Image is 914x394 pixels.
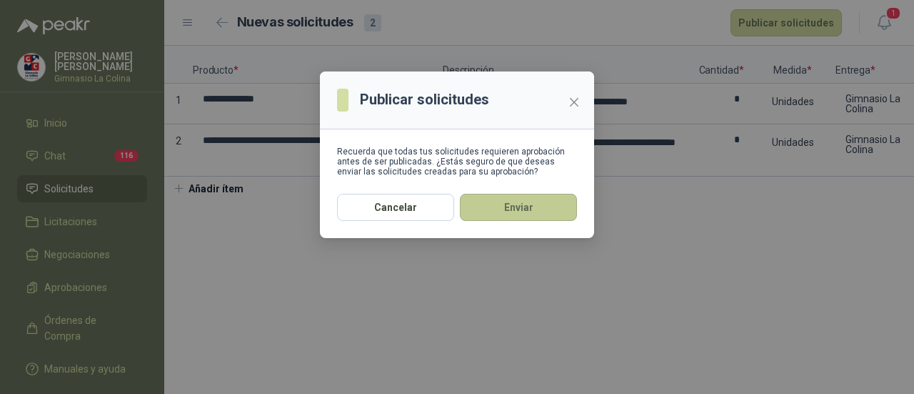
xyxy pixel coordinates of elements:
[460,194,577,221] button: Enviar
[568,97,580,108] span: close
[563,91,586,114] button: Close
[337,194,454,221] button: Cancelar
[337,147,577,177] div: Recuerda que todas tus solicitudes requieren aprobación antes de ser publicadas. ¿Estás seguro de...
[360,89,489,111] h3: Publicar solicitudes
